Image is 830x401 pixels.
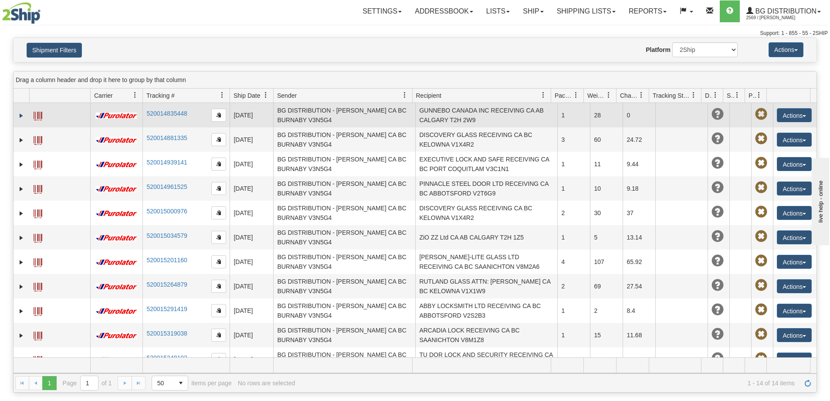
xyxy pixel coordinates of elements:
td: 37 [623,201,655,225]
a: 520014835448 [146,110,187,117]
td: [DATE] [230,274,273,298]
span: Carrier [94,91,113,100]
img: 11 - Purolator [94,113,139,119]
span: Pickup Not Assigned [755,304,767,316]
td: 53 [590,347,623,372]
span: Ship Date [234,91,260,100]
a: 520015291419 [146,305,187,312]
span: items per page [152,376,232,391]
a: 520014961525 [146,183,187,190]
td: 4 [557,250,590,274]
a: Reports [622,0,673,22]
td: ZiO ZZ Ltd CA AB CALGARY T2H 1Z5 [415,225,557,250]
td: 1 [557,103,590,127]
div: No rows are selected [238,380,295,387]
button: Actions [777,304,812,318]
a: 520014939141 [146,159,187,166]
td: BG DISTRIBUTION - [PERSON_NAME] CA BC BURNABY V3N5G4 [273,127,415,152]
input: Page 1 [81,376,98,390]
button: Copy to clipboard [211,255,226,268]
td: BG DISTRIBUTION - [PERSON_NAME] CA BC BURNABY V3N5G4 [273,347,415,372]
span: Pickup Not Assigned [755,279,767,291]
a: Label [34,157,42,171]
a: Expand [17,331,26,340]
button: Copy to clipboard [211,133,226,146]
td: BG DISTRIBUTION - [PERSON_NAME] CA BC BURNABY V3N5G4 [273,250,415,274]
a: Pickup Status filter column settings [752,88,766,103]
td: 31.21 [623,347,655,372]
td: 3 [557,347,590,372]
div: grid grouping header [14,72,816,89]
button: Copy to clipboard [211,329,226,342]
td: [DATE] [230,323,273,347]
a: Tracking # filter column settings [215,88,230,103]
td: BG DISTRIBUTION - [PERSON_NAME] CA BC BURNABY V3N5G4 [273,103,415,127]
a: Label [34,254,42,268]
td: 1 [557,298,590,323]
td: TU DOR LOCK AND SECURITY RECEIVING CA [PERSON_NAME] V1L4B6 [415,347,557,372]
span: Page of 1 [63,376,112,391]
td: BG DISTRIBUTION - [PERSON_NAME] CA BC BURNABY V3N5G4 [273,225,415,250]
a: Label [34,108,42,122]
a: Expand [17,233,26,242]
a: Label [34,352,42,366]
a: 520015201160 [146,257,187,264]
button: Actions [777,108,812,122]
a: Charge filter column settings [634,88,649,103]
span: Unknown [711,108,724,120]
a: Tracking Status filter column settings [686,88,701,103]
span: Unknown [711,230,724,243]
img: 11 - Purolator [94,332,139,339]
span: Unknown [711,206,724,218]
td: [DATE] [230,250,273,274]
a: 520015319038 [146,330,187,337]
span: select [174,376,188,390]
a: Expand [17,282,26,291]
button: Copy to clipboard [211,109,226,122]
span: Recipient [416,91,441,100]
button: Actions [777,230,812,244]
button: Shipment Filters [27,43,82,58]
span: 2569 / [PERSON_NAME] [746,14,812,22]
td: [DATE] [230,298,273,323]
button: Copy to clipboard [211,353,226,366]
td: 2 [557,274,590,298]
td: 8.4 [623,298,655,323]
span: Sender [277,91,297,100]
span: Weight [587,91,606,100]
a: Expand [17,307,26,315]
td: BG DISTRIBUTION - [PERSON_NAME] CA BC BURNABY V3N5G4 [273,323,415,347]
a: Ship Date filter column settings [258,88,273,103]
span: Pickup Not Assigned [755,108,767,120]
span: Pickup Status [749,91,756,100]
a: Refresh [801,376,815,390]
td: BG DISTRIBUTION - [PERSON_NAME] CA BC BURNABY V3N5G4 [273,201,415,225]
span: Unknown [711,255,724,267]
span: Page sizes drop down [152,376,188,391]
button: Copy to clipboard [211,280,226,293]
td: 27.54 [623,274,655,298]
td: 30 [590,201,623,225]
td: 60 [590,127,623,152]
span: Unknown [711,182,724,194]
img: 11 - Purolator [94,259,139,266]
span: Unknown [711,279,724,291]
a: Shipment Issues filter column settings [730,88,745,103]
button: Actions [777,157,812,171]
td: 9.18 [623,176,655,201]
span: Unknown [711,133,724,145]
button: Actions [777,206,812,220]
td: 2 [557,201,590,225]
td: BG DISTRIBUTION - [PERSON_NAME] CA BC BURNABY V3N5G4 [273,176,415,201]
a: 520015034579 [146,232,187,239]
td: 1 [557,225,590,250]
img: 11 - Purolator [94,210,139,217]
a: Expand [17,136,26,144]
td: 28 [590,103,623,127]
a: BG Distribution 2569 / [PERSON_NAME] [740,0,827,22]
iframe: chat widget [810,156,829,245]
button: Actions [777,279,812,293]
a: Label [34,181,42,195]
span: Pickup Not Assigned [755,230,767,243]
td: 3 [557,127,590,152]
